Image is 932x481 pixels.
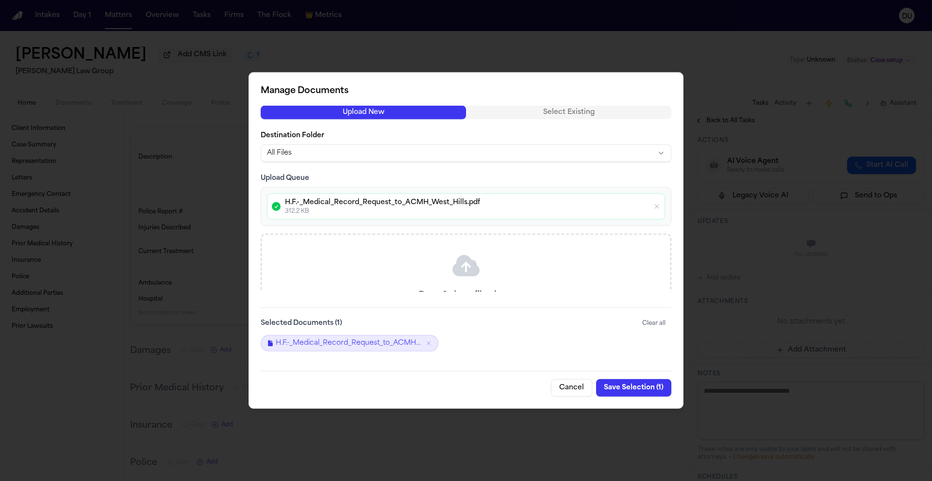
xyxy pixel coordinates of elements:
[261,106,466,119] button: Upload New
[466,106,671,119] button: Select Existing
[596,379,671,397] button: Save Selection (1)
[276,338,421,348] span: H.F.-_Medical_Record_Request_to_ACMH_West_Hills.pdf
[261,84,671,98] h2: Manage Documents
[425,340,432,347] button: Remove H.F.-_Medical_Record_Request_to_ACMH_West_Hills.pdf
[285,198,649,208] p: H.F.-_Medical_Record_Request_to_ACMH_West_Hills.pdf
[418,289,514,303] p: Drag & drop files here
[261,131,671,141] label: Destination Folder
[636,316,671,331] button: Clear all
[551,379,592,397] button: Cancel
[261,319,342,328] label: Selected Documents ( 1 )
[261,174,671,183] h3: Upload Queue
[285,208,649,215] p: 312.2 KB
